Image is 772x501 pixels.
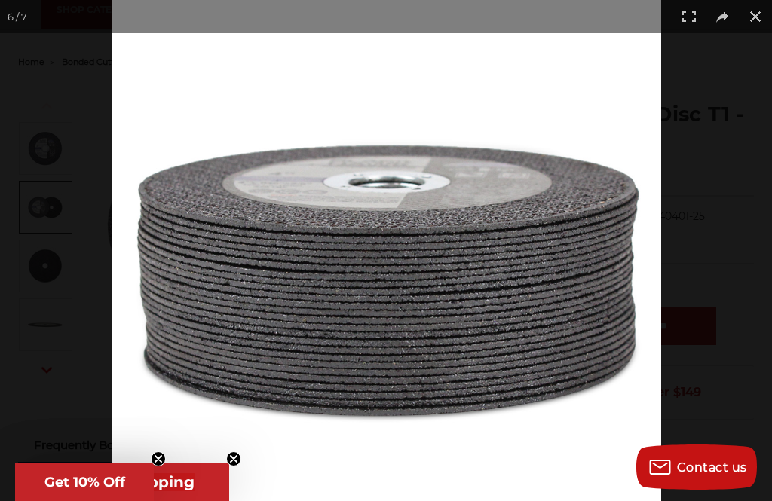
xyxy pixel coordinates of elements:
button: Close teaser [151,451,166,466]
span: Get 10% Off [44,474,125,490]
button: Close teaser [226,451,241,466]
span: Contact us [677,460,747,475]
div: Get 10% OffClose teaser [15,463,154,501]
div: Get Free ShippingClose teaser [15,463,229,501]
button: Contact us [636,444,757,490]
